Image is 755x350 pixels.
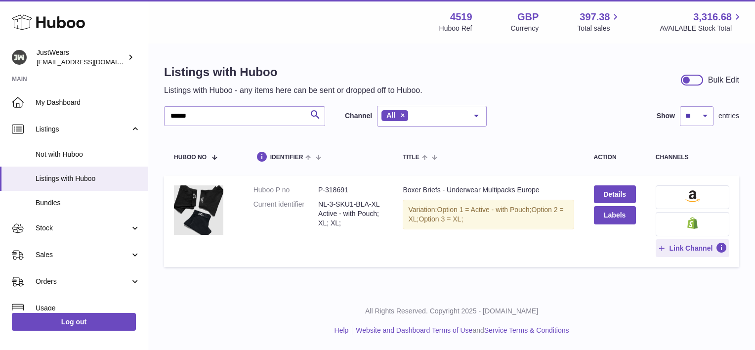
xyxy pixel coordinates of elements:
[335,326,349,334] a: Help
[439,24,472,33] div: Huboo Ref
[36,98,140,107] span: My Dashboard
[36,223,130,233] span: Stock
[656,239,729,257] button: Link Channel
[36,304,140,313] span: Usage
[685,190,700,202] img: amazon-small.png
[37,58,145,66] span: [EMAIL_ADDRESS][DOMAIN_NAME]
[36,277,130,286] span: Orders
[345,111,372,121] label: Channel
[352,326,569,335] li: and
[36,125,130,134] span: Listings
[164,85,422,96] p: Listings with Huboo - any items here can be sent or dropped off to Huboo.
[594,206,636,224] button: Labels
[253,185,318,195] dt: Huboo P no
[174,154,207,161] span: Huboo no
[318,200,383,228] dd: NL-3-SKU1-BLA-XL Active - with Pouch; XL; XL;
[12,313,136,331] a: Log out
[517,10,539,24] strong: GBP
[708,75,739,86] div: Bulk Edit
[174,185,223,235] img: Boxer Briefs - Underwear Multipacks Europe
[318,185,383,195] dd: P-318691
[156,306,747,316] p: All Rights Reserved. Copyright 2025 - [DOMAIN_NAME]
[718,111,739,121] span: entries
[164,64,422,80] h1: Listings with Huboo
[437,206,532,214] span: Option 1 = Active - with Pouch;
[37,48,126,67] div: JustWears
[657,111,675,121] label: Show
[511,24,539,33] div: Currency
[577,24,621,33] span: Total sales
[594,154,636,161] div: action
[669,244,713,253] span: Link Channel
[656,154,729,161] div: channels
[386,111,395,119] span: All
[36,174,140,183] span: Listings with Huboo
[693,10,732,24] span: 3,316.68
[403,200,574,229] div: Variation:
[12,50,27,65] img: internalAdmin-4519@internal.huboo.com
[36,198,140,208] span: Bundles
[36,150,140,159] span: Not with Huboo
[403,154,419,161] span: title
[270,154,303,161] span: identifier
[660,24,743,33] span: AVAILABLE Stock Total
[403,185,574,195] div: Boxer Briefs - Underwear Multipacks Europe
[450,10,472,24] strong: 4519
[356,326,472,334] a: Website and Dashboard Terms of Use
[687,217,698,229] img: shopify-small.png
[594,185,636,203] a: Details
[580,10,610,24] span: 397.38
[253,200,318,228] dt: Current identifier
[36,250,130,260] span: Sales
[660,10,743,33] a: 3,316.68 AVAILABLE Stock Total
[419,215,463,223] span: Option 3 = XL;
[577,10,621,33] a: 397.38 Total sales
[484,326,569,334] a: Service Terms & Conditions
